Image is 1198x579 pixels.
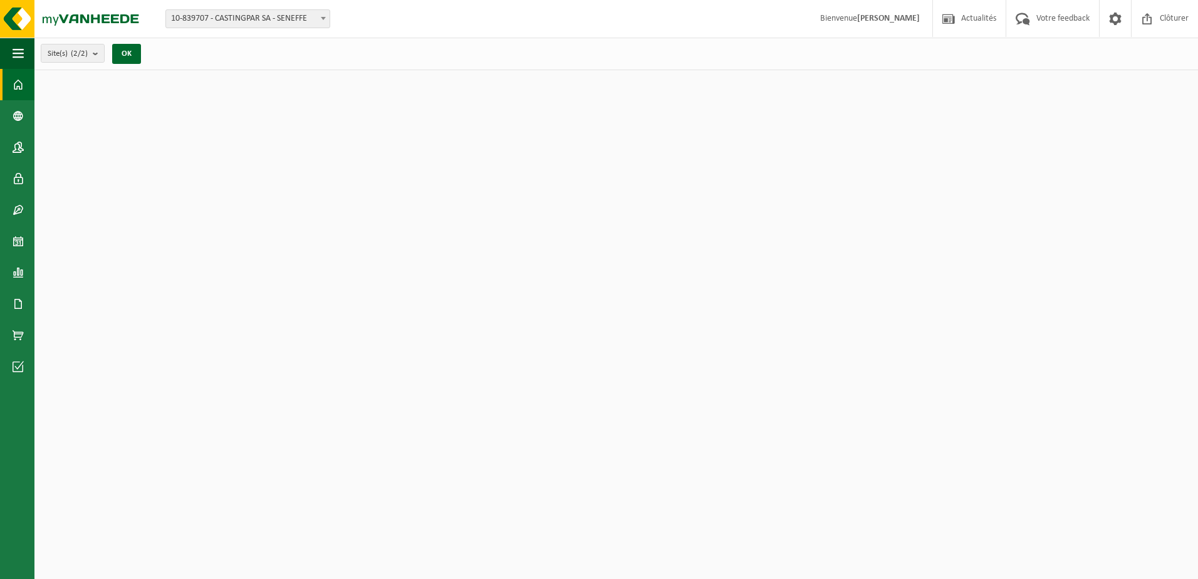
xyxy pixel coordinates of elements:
[48,44,88,63] span: Site(s)
[112,44,141,64] button: OK
[71,50,88,58] count: (2/2)
[165,9,330,28] span: 10-839707 - CASTINGPAR SA - SENEFFE
[857,14,920,23] strong: [PERSON_NAME]
[166,10,330,28] span: 10-839707 - CASTINGPAR SA - SENEFFE
[41,44,105,63] button: Site(s)(2/2)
